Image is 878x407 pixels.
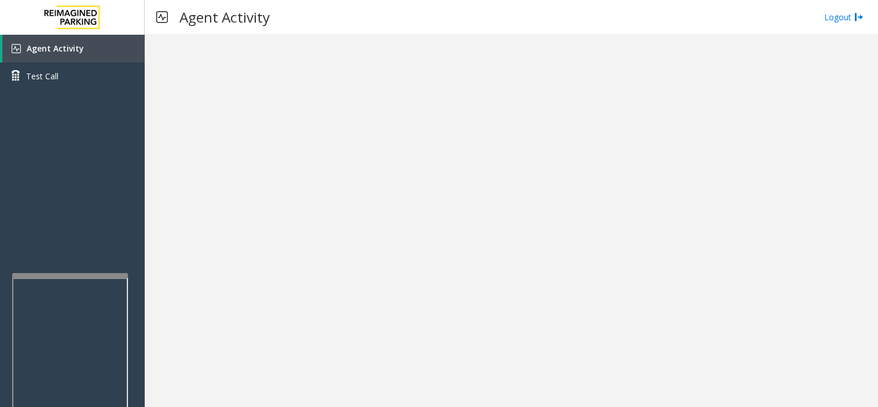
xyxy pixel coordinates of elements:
span: Agent Activity [27,43,84,54]
img: logout [854,11,864,23]
img: 'icon' [12,44,21,53]
span: Test Call [26,70,58,82]
img: pageIcon [156,3,168,31]
h3: Agent Activity [174,3,275,31]
a: Agent Activity [2,35,145,63]
a: Logout [824,11,864,23]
